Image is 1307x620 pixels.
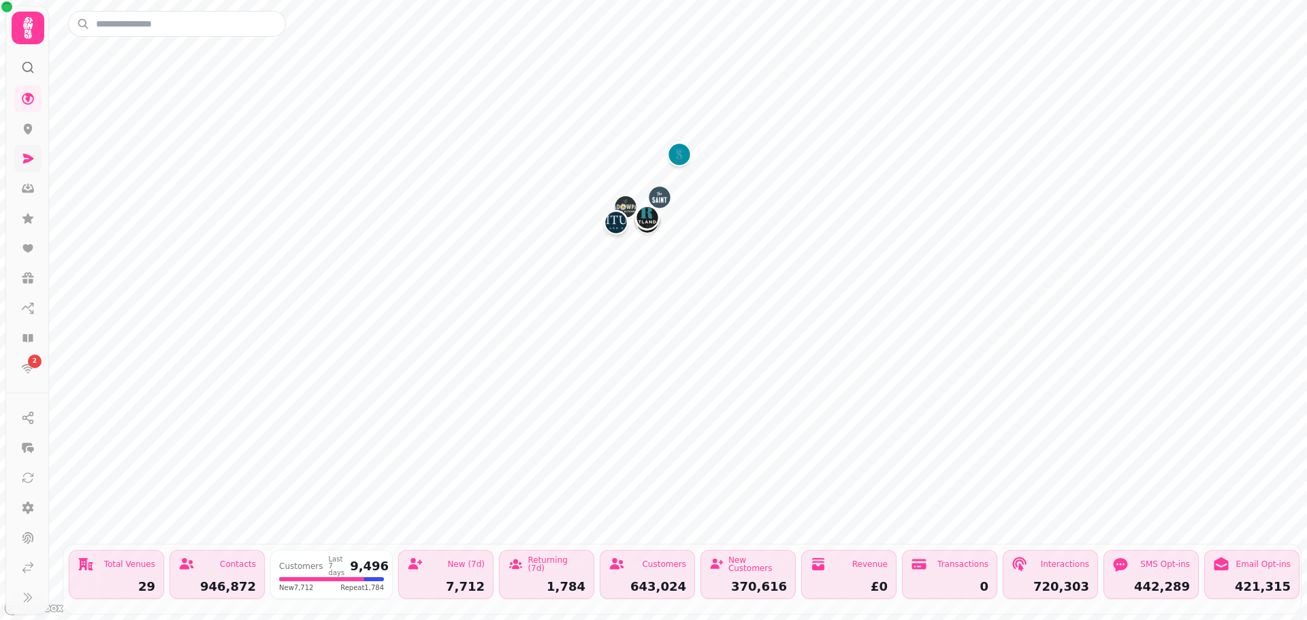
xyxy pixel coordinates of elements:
[810,581,888,593] div: £0
[637,206,659,228] button: The Basement
[1140,560,1190,568] div: SMS Opt-ins
[528,556,585,572] div: Returning (7d)
[605,212,627,233] button: The Spiritualist Glasgow
[649,186,671,208] button: The Saint
[636,207,658,233] div: Map marker
[609,581,686,593] div: 643,024
[605,212,627,238] div: Map marker
[649,186,671,212] div: Map marker
[911,581,988,593] div: 0
[407,581,485,593] div: 7,712
[1041,560,1089,568] div: Interactions
[638,206,660,227] button: Cold Town Beer
[104,560,155,568] div: Total Venues
[642,560,686,568] div: Customers
[4,600,64,616] a: Mapbox logo
[709,581,787,593] div: 370,616
[14,355,42,382] a: 2
[937,560,988,568] div: Transactions
[636,207,658,229] button: The Rutland Hotel
[508,581,585,593] div: 1,784
[78,581,155,593] div: 29
[638,206,660,231] div: Map marker
[668,144,690,169] div: Map marker
[615,196,636,222] div: Map marker
[604,213,626,239] div: Map marker
[605,211,627,233] button: The Raven
[1112,581,1190,593] div: 442,289
[350,560,389,572] div: 9,496
[178,581,256,593] div: 946,872
[637,206,659,232] div: Map marker
[852,560,888,568] div: Revenue
[279,583,313,593] span: New 7,712
[668,144,690,165] button: Spiritualist Aberdeen
[220,560,256,568] div: Contacts
[604,213,626,235] button: Church on the Hill
[615,196,636,218] button: The Meadowpark
[1236,560,1291,568] div: Email Opt-ins
[340,583,384,593] span: Repeat 1,784
[33,357,37,366] span: 2
[605,211,627,237] div: Map marker
[1012,581,1089,593] div: 720,303
[1213,581,1291,593] div: 421,315
[329,556,345,576] div: Last 7 days
[728,556,787,572] div: New Customers
[447,560,485,568] div: New (7d)
[279,562,323,570] div: Customers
